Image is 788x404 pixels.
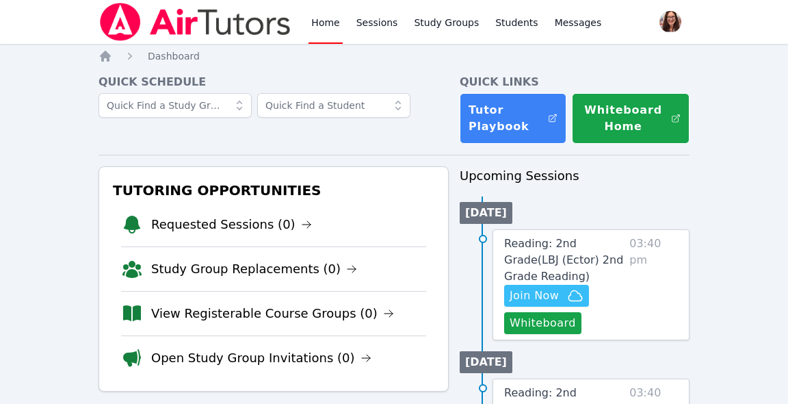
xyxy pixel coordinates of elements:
[98,3,292,41] img: Air Tutors
[510,288,559,304] span: Join Now
[460,202,512,224] li: [DATE]
[257,93,410,118] input: Quick Find a Student
[148,51,200,62] span: Dashboard
[504,312,581,334] button: Whiteboard
[110,178,437,203] h3: Tutoring Opportunities
[151,349,371,368] a: Open Study Group Invitations (0)
[629,236,678,334] span: 03:40 pm
[504,237,623,283] span: Reading: 2nd Grade ( LBJ (Ector) 2nd Grade Reading )
[460,74,689,90] h4: Quick Links
[504,236,624,285] a: Reading: 2nd Grade(LBJ (Ector) 2nd Grade Reading)
[504,285,589,307] button: Join Now
[98,49,689,63] nav: Breadcrumb
[460,166,689,186] h3: Upcoming Sessions
[151,260,357,279] a: Study Group Replacements (0)
[151,215,312,234] a: Requested Sessions (0)
[151,304,394,323] a: View Registerable Course Groups (0)
[98,93,252,118] input: Quick Find a Study Group
[572,93,689,144] button: Whiteboard Home
[98,74,449,90] h4: Quick Schedule
[555,16,602,29] span: Messages
[148,49,200,63] a: Dashboard
[460,351,512,373] li: [DATE]
[460,93,566,144] a: Tutor Playbook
